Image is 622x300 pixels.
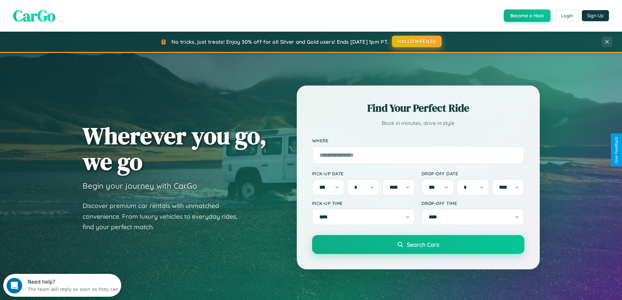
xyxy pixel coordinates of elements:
[582,10,609,21] button: Sign Up
[7,278,22,293] iframe: Intercom live chat
[422,200,524,206] label: Drop-off Time
[312,118,524,128] p: Book in minutes, drive in style
[24,6,115,11] div: Need help?
[312,200,415,206] label: Pick-up Time
[392,36,442,47] button: HALLOWEEN30
[312,101,524,115] h2: Find Your Perfect Ride
[83,200,246,232] p: Discover premium car rentals with unmatched convenience. From luxury vehicles to everyday rides, ...
[504,9,550,22] button: Become a Host
[83,181,197,191] h3: Begin your journey with CarGo
[312,171,415,176] label: Pick-up Date
[422,171,524,176] label: Drop-off Date
[171,39,388,45] span: No tricks, just treats! Enjoy 30% off for all Silver and Gold users! Ends [DATE] 1pm PT.
[83,123,267,174] h1: Wherever you go, we go
[312,138,524,143] label: Where
[407,241,439,248] span: Search Cars
[312,235,524,254] button: Search Cars
[3,3,121,21] div: Open Intercom Messenger
[614,137,619,163] div: Give Feedback
[13,5,56,26] span: CarGo
[24,11,115,18] div: The team will reply as soon as they can
[3,274,121,297] iframe: Intercom live chat discovery launcher
[555,10,579,22] button: Login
